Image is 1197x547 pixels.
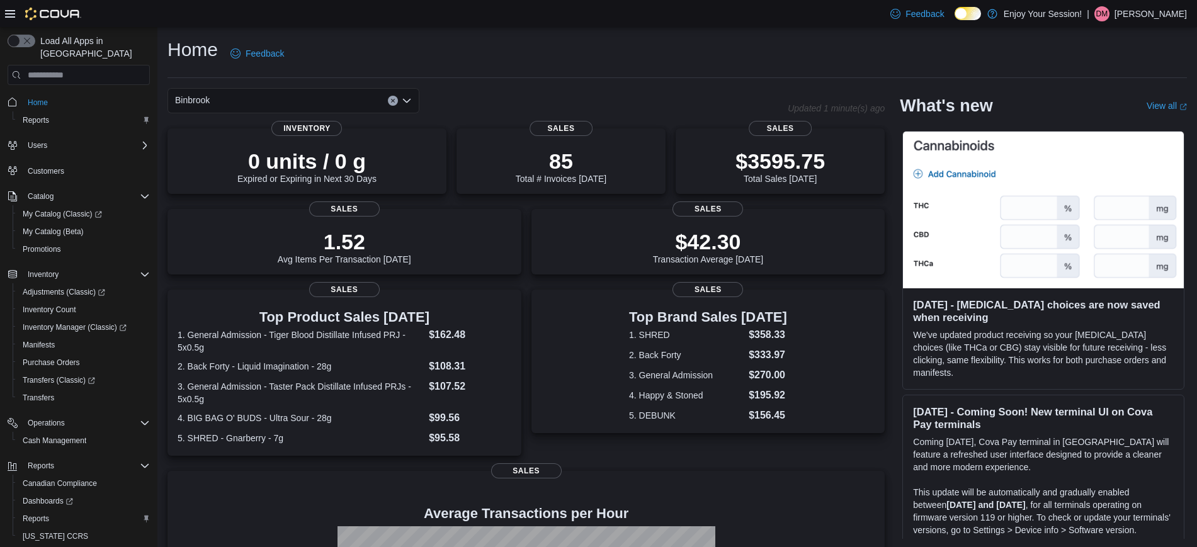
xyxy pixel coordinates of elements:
[13,319,155,336] a: Inventory Manager (Classic)
[516,149,606,184] div: Total # Invoices [DATE]
[23,227,84,237] span: My Catalog (Beta)
[309,201,380,217] span: Sales
[13,354,155,371] button: Purchase Orders
[28,140,47,150] span: Users
[18,320,150,335] span: Inventory Manager (Classic)
[18,529,150,544] span: Washington CCRS
[309,282,380,297] span: Sales
[18,476,150,491] span: Canadian Compliance
[1004,6,1082,21] p: Enjoy Your Session!
[23,458,150,473] span: Reports
[629,369,744,381] dt: 3. General Admission
[913,329,1174,379] p: We've updated product receiving so your [MEDICAL_DATA] choices (like THCa or CBG) stay visible fo...
[429,410,511,426] dd: $99.56
[178,380,424,405] dt: 3. General Admission - Taster Pack Distillate Infused PRJs - 5x0.5g
[178,412,424,424] dt: 4. BIG BAG O' BUDS - Ultra Sour - 28g
[28,191,54,201] span: Catalog
[23,94,150,110] span: Home
[13,111,155,129] button: Reports
[175,93,210,108] span: Binbrook
[13,283,155,301] a: Adjustments (Classic)
[23,478,97,488] span: Canadian Compliance
[13,336,155,354] button: Manifests
[35,35,150,60] span: Load All Apps in [GEOGRAPHIC_DATA]
[25,8,81,20] img: Cova
[167,37,218,62] h1: Home
[18,224,150,239] span: My Catalog (Beta)
[13,371,155,389] a: Transfers (Classic)
[23,514,49,524] span: Reports
[18,206,107,222] a: My Catalog (Classic)
[905,8,944,20] span: Feedback
[28,461,54,471] span: Reports
[749,408,787,423] dd: $156.45
[278,229,411,264] div: Avg Items Per Transaction [DATE]
[913,436,1174,473] p: Coming [DATE], Cova Pay terminal in [GEOGRAPHIC_DATA] will feature a refreshed user interface des...
[885,1,949,26] a: Feedback
[18,529,93,544] a: [US_STATE] CCRS
[18,493,78,509] a: Dashboards
[23,267,150,282] span: Inventory
[18,206,150,222] span: My Catalog (Classic)
[749,327,787,342] dd: $358.33
[3,188,155,205] button: Catalog
[1094,6,1109,21] div: Dima Mansour
[900,96,992,116] h2: What's new
[18,302,81,317] a: Inventory Count
[749,388,787,403] dd: $195.92
[653,229,764,264] div: Transaction Average [DATE]
[13,240,155,258] button: Promotions
[13,301,155,319] button: Inventory Count
[402,96,412,106] button: Open list of options
[23,375,95,385] span: Transfers (Classic)
[18,390,59,405] a: Transfers
[429,431,511,446] dd: $95.58
[18,302,150,317] span: Inventory Count
[23,415,150,431] span: Operations
[946,500,1025,510] strong: [DATE] and [DATE]
[23,209,102,219] span: My Catalog (Classic)
[18,390,150,405] span: Transfers
[23,415,70,431] button: Operations
[23,189,150,204] span: Catalog
[23,267,64,282] button: Inventory
[23,393,54,403] span: Transfers
[429,327,511,342] dd: $162.48
[18,224,89,239] a: My Catalog (Beta)
[629,310,787,325] h3: Top Brand Sales [DATE]
[18,355,85,370] a: Purchase Orders
[18,337,150,352] span: Manifests
[13,432,155,449] button: Cash Management
[13,527,155,545] button: [US_STATE] CCRS
[1147,101,1187,111] a: View allExternal link
[788,103,885,113] p: Updated 1 minute(s) ago
[23,138,52,153] button: Users
[749,368,787,383] dd: $270.00
[13,205,155,223] a: My Catalog (Classic)
[18,373,150,388] span: Transfers (Classic)
[178,360,424,373] dt: 2. Back Forty - Liquid Imagination - 28g
[18,113,150,128] span: Reports
[23,436,86,446] span: Cash Management
[735,149,825,174] p: $3595.75
[23,189,59,204] button: Catalog
[629,349,744,361] dt: 2. Back Forty
[672,201,743,217] span: Sales
[3,162,155,180] button: Customers
[246,47,284,60] span: Feedback
[13,389,155,407] button: Transfers
[23,531,88,541] span: [US_STATE] CCRS
[178,329,424,354] dt: 1. General Admission - Tiger Blood Distillate Infused PRJ - 5x0.5g
[237,149,377,174] p: 0 units / 0 g
[23,115,49,125] span: Reports
[18,320,132,335] a: Inventory Manager (Classic)
[955,20,955,21] span: Dark Mode
[388,96,398,106] button: Clear input
[18,433,91,448] a: Cash Management
[23,163,150,179] span: Customers
[18,242,66,257] a: Promotions
[178,506,875,521] h4: Average Transactions per Hour
[18,433,150,448] span: Cash Management
[18,493,150,509] span: Dashboards
[749,121,812,136] span: Sales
